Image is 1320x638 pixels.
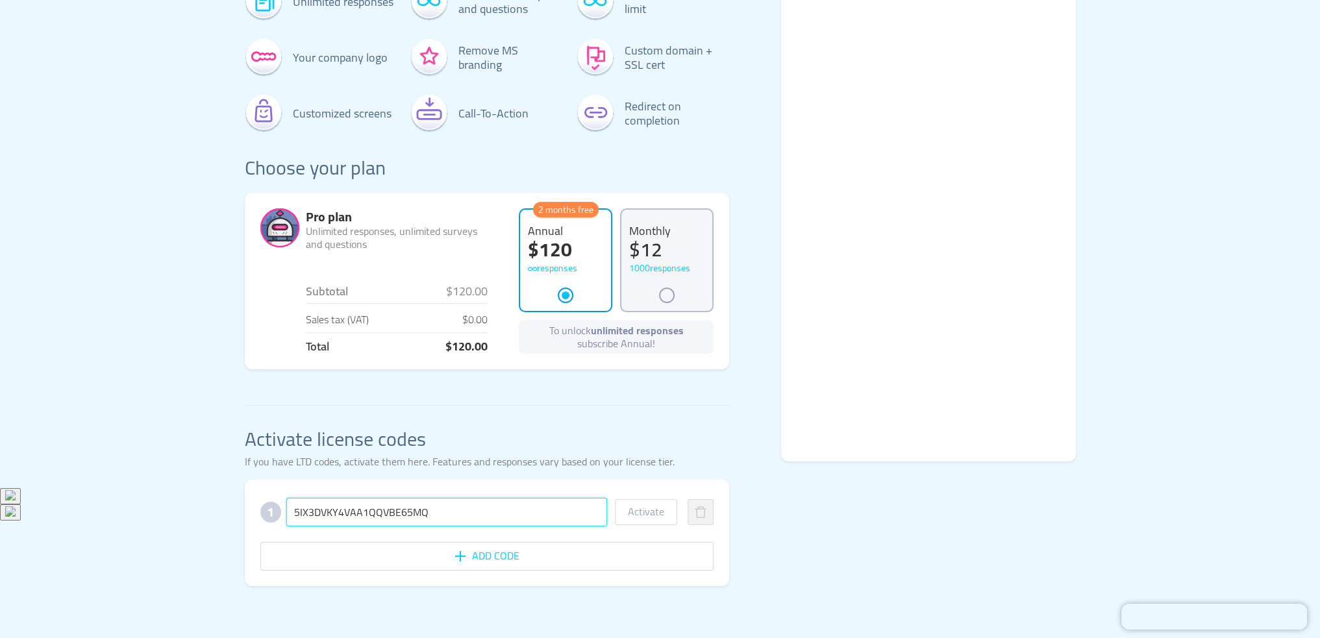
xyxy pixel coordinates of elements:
div: Unlimited responses, unlimited surveys and questions [306,225,488,251]
span: Annual [528,225,603,237]
span: Subtotal [306,284,348,299]
span: Pro plan [306,208,352,225]
span: 1 [267,498,274,526]
span: $120 [528,239,603,259]
span: $120.00 [445,339,488,354]
div: responses [528,263,603,273]
span: Redirect on completion [625,99,730,129]
button: icon: plusAdd code [260,542,714,571]
span: Call-To-Action [458,106,529,121]
iframe: Chatra live chat [1121,604,1307,630]
input: Enter your code here [286,498,608,526]
span: Custom domain + SSL cert [625,43,730,73]
button: Activate [615,499,677,525]
p: If you have LTD codes, activate them here. Features and responses vary based on your license tier. [245,454,730,469]
span: Your company logo [293,51,388,66]
h2: Activate license codes [245,424,730,454]
span: Customized screens [293,106,392,121]
span: Remove MS branding [458,43,564,73]
h2: Choose your plan [245,153,730,182]
span: 2 months free [533,202,599,217]
span: Monthly [629,225,704,237]
div: responses [629,263,704,273]
span: $120.00 [446,284,488,299]
span: 1000 [629,260,650,276]
span: $0.00 [462,313,488,326]
div: To unlock subscribe Annual! [519,320,714,354]
span: unlimited responses [591,321,684,340]
span: $12 [629,239,704,259]
span: Sales tax (VAT) [306,313,369,326]
span: Total [306,339,329,354]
